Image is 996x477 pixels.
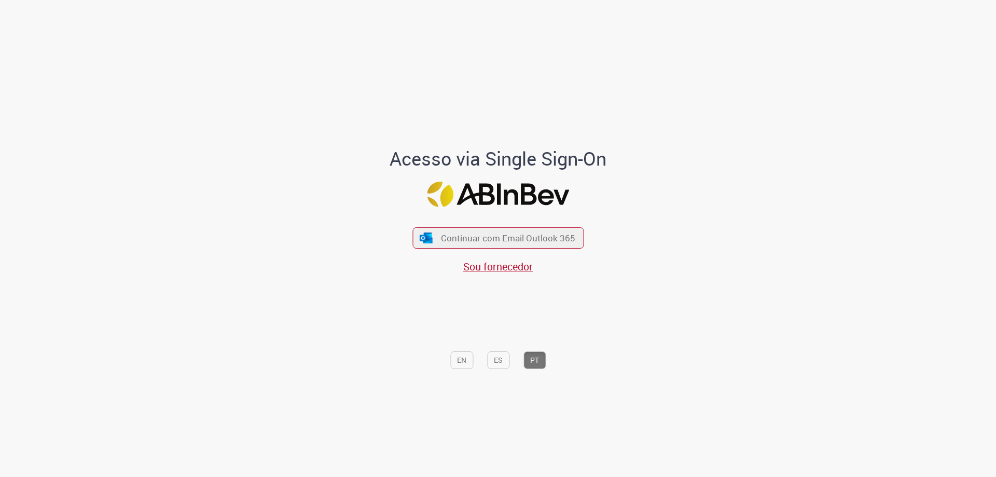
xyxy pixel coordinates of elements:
button: PT [523,351,546,369]
img: ícone Azure/Microsoft 360 [419,233,434,243]
span: Continuar com Email Outlook 365 [441,232,575,244]
h1: Acesso via Single Sign-On [354,148,642,169]
button: ES [487,351,509,369]
img: Logo ABInBev [427,182,569,207]
button: EN [450,351,473,369]
a: Sou fornecedor [463,260,533,274]
button: ícone Azure/Microsoft 360 Continuar com Email Outlook 365 [412,227,584,249]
